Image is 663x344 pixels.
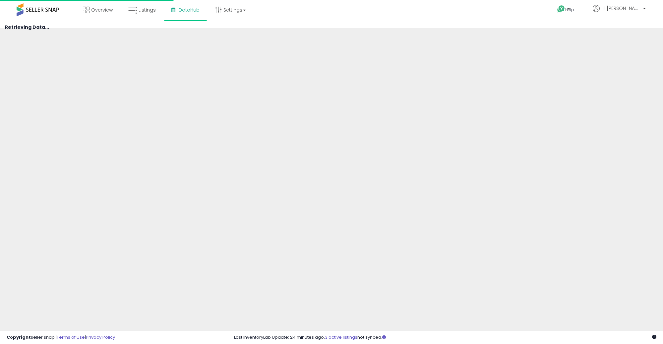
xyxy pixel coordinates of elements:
[593,5,646,20] a: Hi [PERSON_NAME]
[139,7,156,13] span: Listings
[5,25,658,30] h4: Retrieving Data...
[557,5,565,13] i: Get Help
[601,5,641,12] span: Hi [PERSON_NAME]
[91,7,113,13] span: Overview
[179,7,200,13] span: DataHub
[565,7,574,13] span: Help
